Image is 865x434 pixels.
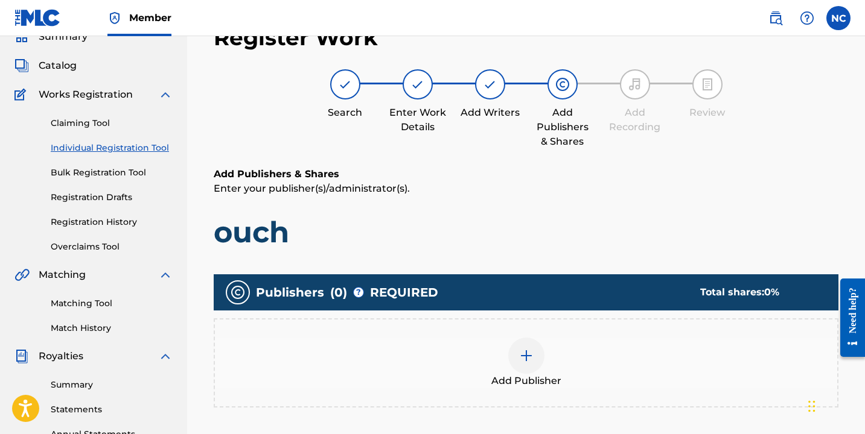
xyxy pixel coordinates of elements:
[129,11,171,25] span: Member
[795,6,819,30] div: Help
[51,241,173,253] a: Overclaims Tool
[826,6,851,30] div: User Menu
[39,87,133,102] span: Works Registration
[51,216,173,228] a: Registration History
[214,214,838,250] h1: ouch
[483,77,497,92] img: step indicator icon for Add Writers
[519,348,534,363] img: add
[39,268,86,282] span: Matching
[51,117,173,130] a: Claiming Tool
[491,374,561,388] span: Add Publisher
[700,285,814,300] div: Total shares:
[51,191,173,204] a: Registration Drafts
[51,379,173,391] a: Summary
[805,376,865,434] iframe: Chat Widget
[700,77,715,92] img: step indicator icon for Review
[764,6,788,30] a: Public Search
[51,297,173,310] a: Matching Tool
[214,24,378,51] h2: Register Work
[107,11,122,25] img: Top Rightsholder
[51,322,173,335] a: Match History
[800,11,814,25] img: help
[14,9,61,27] img: MLC Logo
[831,269,865,366] iframe: Resource Center
[51,403,173,416] a: Statements
[677,105,738,120] div: Review
[605,105,665,134] div: Add Recording
[460,105,520,120] div: Add Writers
[14,87,30,102] img: Works Registration
[158,268,173,282] img: expand
[158,349,173,363] img: expand
[214,181,838,196] p: Enter your publisher(s)/administrator(s).
[315,105,375,120] div: Search
[768,11,783,25] img: search
[14,349,29,363] img: Royalties
[51,142,173,154] a: Individual Registration Tool
[14,30,29,44] img: Summary
[214,167,838,181] h6: Add Publishers & Shares
[39,349,83,363] span: Royalties
[555,77,570,92] img: step indicator icon for Add Publishers & Shares
[14,58,29,73] img: Catalog
[628,77,642,92] img: step indicator icon for Add Recording
[410,77,425,92] img: step indicator icon for Enter Work Details
[330,283,347,301] span: ( 0 )
[256,283,324,301] span: Publishers
[370,283,438,301] span: REQUIRED
[231,285,245,300] img: publishers
[14,30,88,44] a: SummarySummary
[764,286,779,298] span: 0 %
[39,58,77,73] span: Catalog
[808,388,816,424] div: Drag
[338,77,353,92] img: step indicator icon for Search
[388,105,448,134] div: Enter Work Details
[14,58,77,73] a: CatalogCatalog
[14,268,30,282] img: Matching
[51,166,173,179] a: Bulk Registration Tool
[39,30,88,44] span: Summary
[532,105,593,149] div: Add Publishers & Shares
[158,87,173,102] img: expand
[354,288,363,297] span: ?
